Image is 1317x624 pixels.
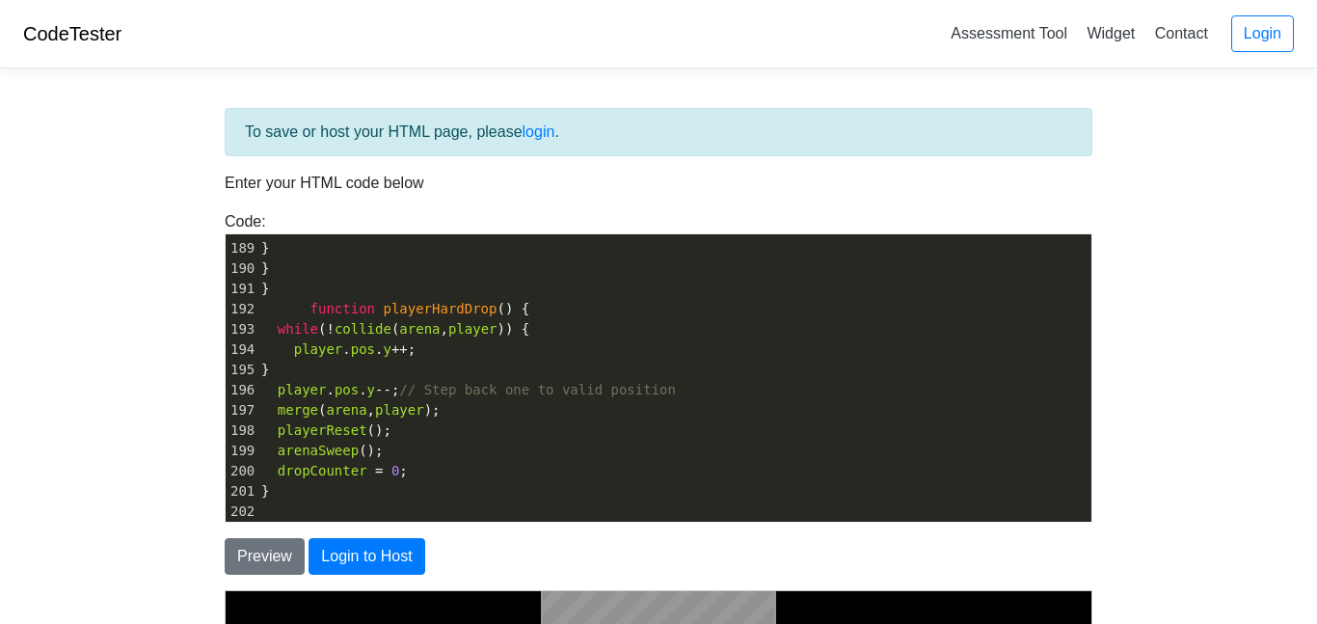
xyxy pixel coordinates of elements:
div: 200 [226,461,257,481]
span: arena [326,402,366,418]
div: 198 [226,421,257,441]
span: arena [399,321,440,337]
span: player [375,402,424,418]
span: ; [261,463,408,478]
div: 191 [226,279,257,299]
span: } [261,483,270,499]
div: 195 [226,360,257,380]
span: (); [261,422,391,438]
span: 0 [391,463,399,478]
div: To save or host your HTML page, please . [225,108,1092,156]
span: ( , ); [261,402,441,418]
span: player [294,341,343,357]
span: ( ( , )) { [261,321,529,337]
span: function [310,301,375,316]
span: -- [375,382,391,397]
span: } [261,281,270,296]
div: 201 [226,481,257,502]
button: Preview [225,538,305,575]
span: } [261,362,270,377]
span: () { [261,301,529,316]
div: 196 [226,380,257,400]
span: ++ [391,341,408,357]
span: = [375,463,383,478]
span: . . ; [261,382,676,397]
span: playerHardDrop [383,301,497,316]
div: Code: [210,210,1107,523]
span: } [261,260,270,276]
a: Widget [1079,17,1142,49]
a: Assessment Tool [943,17,1075,49]
span: pos [335,382,359,397]
div: 190 [226,258,257,279]
span: arenaSweep [278,443,359,458]
div: 197 [226,400,257,421]
div: 189 [226,238,257,258]
button: Login to Host [309,538,424,575]
span: } [261,240,270,256]
span: playerReset [278,422,367,438]
p: Enter your HTML code below [225,172,1092,195]
span: y [383,341,390,357]
div: 202 [226,502,257,522]
span: (); [261,443,384,458]
span: ! [326,321,334,337]
a: CodeTester [23,23,121,44]
span: player [448,321,497,337]
div: 193 [226,319,257,339]
a: Login [1231,15,1294,52]
span: // Step back one to valid position [399,382,676,397]
span: y [367,382,375,397]
span: while [278,321,318,337]
a: login [523,123,555,140]
div: 199 [226,441,257,461]
div: 194 [226,339,257,360]
span: merge [278,402,318,418]
div: 192 [226,299,257,319]
span: player [278,382,327,397]
span: pos [351,341,375,357]
a: Contact [1147,17,1216,49]
span: . . ; [261,341,416,357]
span: collide [335,321,391,337]
span: dropCounter [278,463,367,478]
